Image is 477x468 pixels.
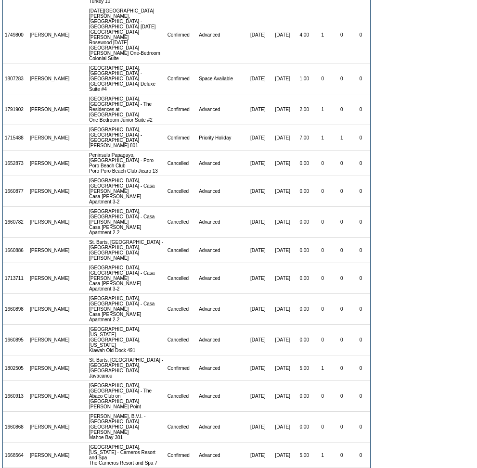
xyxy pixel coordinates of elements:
[87,325,166,355] td: [GEOGRAPHIC_DATA], [US_STATE] - [GEOGRAPHIC_DATA], [US_STATE] Kiawah Old Dock 491
[87,443,166,468] td: [GEOGRAPHIC_DATA], [US_STATE] - Carneros Resort and Spa The Carneros Resort and Spa 7
[245,207,270,238] td: [DATE]
[245,238,270,263] td: [DATE]
[270,151,296,176] td: [DATE]
[197,443,245,468] td: Advanced
[166,238,197,263] td: Cancelled
[270,207,296,238] td: [DATE]
[3,151,28,176] td: 1652873
[296,325,313,355] td: 0.00
[332,63,352,94] td: 0
[313,6,332,63] td: 1
[245,263,270,294] td: [DATE]
[332,412,352,443] td: 0
[197,176,245,207] td: Advanced
[28,263,72,294] td: [PERSON_NAME]
[197,94,245,125] td: Advanced
[245,125,270,151] td: [DATE]
[28,151,72,176] td: [PERSON_NAME]
[87,63,166,94] td: [GEOGRAPHIC_DATA], [GEOGRAPHIC_DATA] - [GEOGRAPHIC_DATA] [GEOGRAPHIC_DATA] Deluxe Suite #4
[351,125,370,151] td: 0
[270,381,296,412] td: [DATE]
[197,238,245,263] td: Advanced
[87,355,166,381] td: St. Barts, [GEOGRAPHIC_DATA] - [GEOGRAPHIC_DATA], [GEOGRAPHIC_DATA] Javacanou
[245,151,270,176] td: [DATE]
[296,176,313,207] td: 0.00
[296,94,313,125] td: 2.00
[351,238,370,263] td: 0
[87,294,166,325] td: [GEOGRAPHIC_DATA], [GEOGRAPHIC_DATA] - Casa [PERSON_NAME] Casa [PERSON_NAME] Apartment 2-2
[296,125,313,151] td: 7.00
[296,6,313,63] td: 4.00
[296,207,313,238] td: 0.00
[28,125,72,151] td: [PERSON_NAME]
[166,151,197,176] td: Cancelled
[87,6,166,63] td: [DATE][GEOGRAPHIC_DATA][PERSON_NAME], [GEOGRAPHIC_DATA] - [GEOGRAPHIC_DATA] [DATE][GEOGRAPHIC_DAT...
[166,294,197,325] td: Cancelled
[245,355,270,381] td: [DATE]
[166,63,197,94] td: Confirmed
[351,294,370,325] td: 0
[28,6,72,63] td: [PERSON_NAME]
[166,325,197,355] td: Cancelled
[296,263,313,294] td: 0.00
[245,63,270,94] td: [DATE]
[3,412,28,443] td: 1660868
[245,412,270,443] td: [DATE]
[313,412,332,443] td: 0
[28,443,72,468] td: [PERSON_NAME]
[3,63,28,94] td: 1807283
[332,125,352,151] td: 1
[313,355,332,381] td: 1
[245,6,270,63] td: [DATE]
[87,94,166,125] td: [GEOGRAPHIC_DATA], [GEOGRAPHIC_DATA] - The Residences at [GEOGRAPHIC_DATA] One Bedroom Junior Sui...
[166,355,197,381] td: Confirmed
[197,125,245,151] td: Priority Holiday
[313,294,332,325] td: 0
[313,125,332,151] td: 1
[3,325,28,355] td: 1660895
[197,325,245,355] td: Advanced
[351,263,370,294] td: 0
[270,294,296,325] td: [DATE]
[3,176,28,207] td: 1660877
[351,381,370,412] td: 0
[270,125,296,151] td: [DATE]
[166,125,197,151] td: Confirmed
[313,176,332,207] td: 0
[166,176,197,207] td: Cancelled
[197,294,245,325] td: Advanced
[245,325,270,355] td: [DATE]
[332,6,352,63] td: 0
[270,443,296,468] td: [DATE]
[87,238,166,263] td: St. Barts, [GEOGRAPHIC_DATA] - [GEOGRAPHIC_DATA], [GEOGRAPHIC_DATA] [PERSON_NAME]
[332,443,352,468] td: 0
[332,238,352,263] td: 0
[87,125,166,151] td: [GEOGRAPHIC_DATA], [GEOGRAPHIC_DATA] - [GEOGRAPHIC_DATA] [PERSON_NAME] 801
[332,355,352,381] td: 0
[3,263,28,294] td: 1713711
[351,207,370,238] td: 0
[197,412,245,443] td: Advanced
[332,176,352,207] td: 0
[87,151,166,176] td: Peninsula Papagayo, [GEOGRAPHIC_DATA] - Poro Poro Beach Club Poro Poro Beach Club Jicaro 13
[296,355,313,381] td: 5.00
[87,381,166,412] td: [GEOGRAPHIC_DATA], [GEOGRAPHIC_DATA] - The Abaco Club on [GEOGRAPHIC_DATA] [PERSON_NAME] Point
[332,325,352,355] td: 0
[313,207,332,238] td: 0
[332,94,352,125] td: 0
[270,263,296,294] td: [DATE]
[332,263,352,294] td: 0
[245,176,270,207] td: [DATE]
[28,325,72,355] td: [PERSON_NAME]
[166,381,197,412] td: Cancelled
[245,94,270,125] td: [DATE]
[270,176,296,207] td: [DATE]
[296,412,313,443] td: 0.00
[3,6,28,63] td: 1749800
[3,238,28,263] td: 1660886
[332,294,352,325] td: 0
[87,263,166,294] td: [GEOGRAPHIC_DATA], [GEOGRAPHIC_DATA] - Casa [PERSON_NAME] Casa [PERSON_NAME] Apartment 3-2
[3,381,28,412] td: 1660913
[3,355,28,381] td: 1802505
[28,238,72,263] td: [PERSON_NAME]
